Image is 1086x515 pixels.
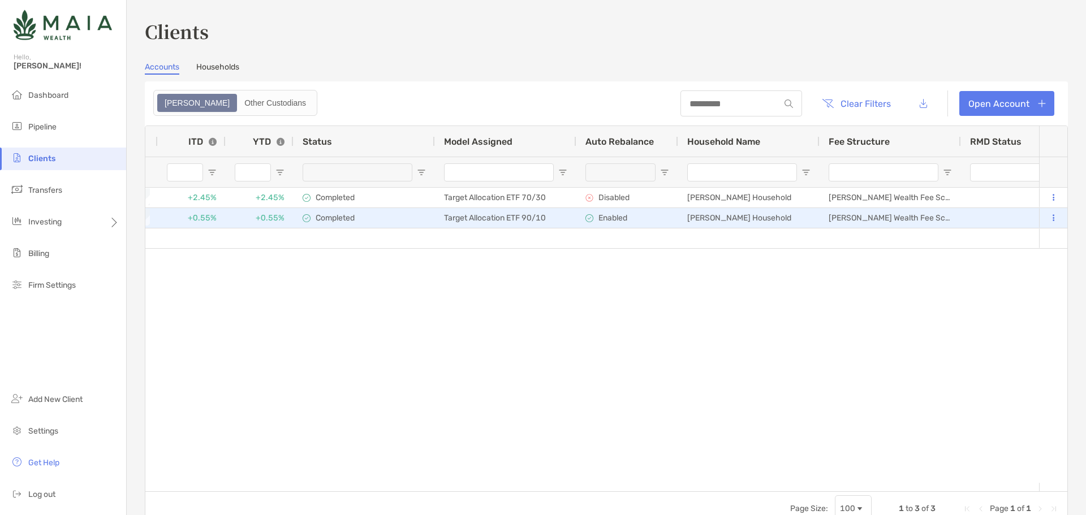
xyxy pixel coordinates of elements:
img: input icon [785,99,793,108]
img: logout icon [10,487,24,500]
div: +2.45% [158,188,226,207]
p: Completed [316,193,355,202]
div: Last Page [1049,504,1058,513]
div: YTD [253,136,285,147]
img: transfers icon [10,183,24,196]
img: firm-settings icon [10,278,24,291]
span: Log out [28,490,55,499]
span: Investing [28,217,62,227]
img: get-help icon [10,455,24,469]
button: Open Filter Menu [208,168,217,177]
span: Model Assigned [444,136,512,147]
div: Previous Page [976,504,985,513]
img: clients icon [10,151,24,165]
button: Open Filter Menu [660,168,669,177]
span: Get Help [28,458,59,468]
input: Household Name Filter Input [687,163,797,181]
div: Next Page [1036,504,1045,513]
input: Model Assigned Filter Input [444,163,554,181]
span: [PERSON_NAME]! [14,61,119,71]
span: Fee Structure [829,136,890,147]
span: Transfers [28,185,62,195]
span: RMD Status [970,136,1022,147]
img: settings icon [10,423,24,437]
input: Fee Structure Filter Input [829,163,938,181]
span: Dashboard [28,90,68,100]
div: Target Allocation ETF 90/10 [435,208,576,228]
button: Open Filter Menu [943,168,952,177]
img: icon image [585,214,593,222]
button: Open Filter Menu [275,168,285,177]
p: Enabled [598,213,627,223]
span: Page [990,504,1009,513]
span: Firm Settings [28,280,76,290]
span: to [906,504,913,513]
p: Completed [316,213,355,223]
span: Add New Client [28,395,83,404]
span: 1 [899,504,904,513]
div: 100 [840,504,855,513]
input: ITD Filter Input [167,163,203,181]
div: ITD [188,136,217,147]
div: Other Custodians [238,95,312,111]
span: Settings [28,426,58,436]
button: Open Filter Menu [417,168,426,177]
div: +0.55% [226,208,294,228]
h3: Clients [145,18,1068,44]
span: Clients [28,154,55,163]
p: Disabled [598,193,630,202]
span: 1 [1010,504,1015,513]
a: Open Account [959,91,1054,116]
span: Status [303,136,332,147]
button: Clear Filters [813,91,899,116]
img: Zoe Logo [14,5,112,45]
button: Open Filter Menu [558,168,567,177]
img: dashboard icon [10,88,24,101]
span: Auto Rebalance [585,136,654,147]
img: investing icon [10,214,24,228]
span: of [921,504,929,513]
input: YTD Filter Input [235,163,271,181]
span: Billing [28,249,49,258]
div: [PERSON_NAME] Wealth Fee Schedule [820,208,961,228]
span: 1 [1026,504,1031,513]
img: add_new_client icon [10,392,24,405]
div: Zoe [158,95,236,111]
span: Pipeline [28,122,57,132]
input: RMD Status Filter Input [970,163,1080,181]
img: complete icon [303,194,311,202]
img: icon image [585,194,593,202]
div: +2.45% [226,188,294,207]
img: complete icon [303,214,311,222]
img: billing icon [10,246,24,259]
img: pipeline icon [10,119,24,133]
div: First Page [963,504,972,513]
button: Open Filter Menu [801,168,811,177]
div: Target Allocation ETF 70/30 [435,188,576,207]
div: +0.55% [158,208,226,228]
span: 3 [915,504,920,513]
span: Household Name [687,136,760,147]
span: 3 [930,504,936,513]
div: [PERSON_NAME] Wealth Fee Schedule [820,188,961,207]
div: Page Size: [790,504,828,513]
a: Households [196,62,239,75]
div: segmented control [153,90,317,116]
div: [PERSON_NAME] Household [678,208,820,228]
a: Accounts [145,62,179,75]
div: [PERSON_NAME] Household [678,188,820,207]
span: of [1017,504,1024,513]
